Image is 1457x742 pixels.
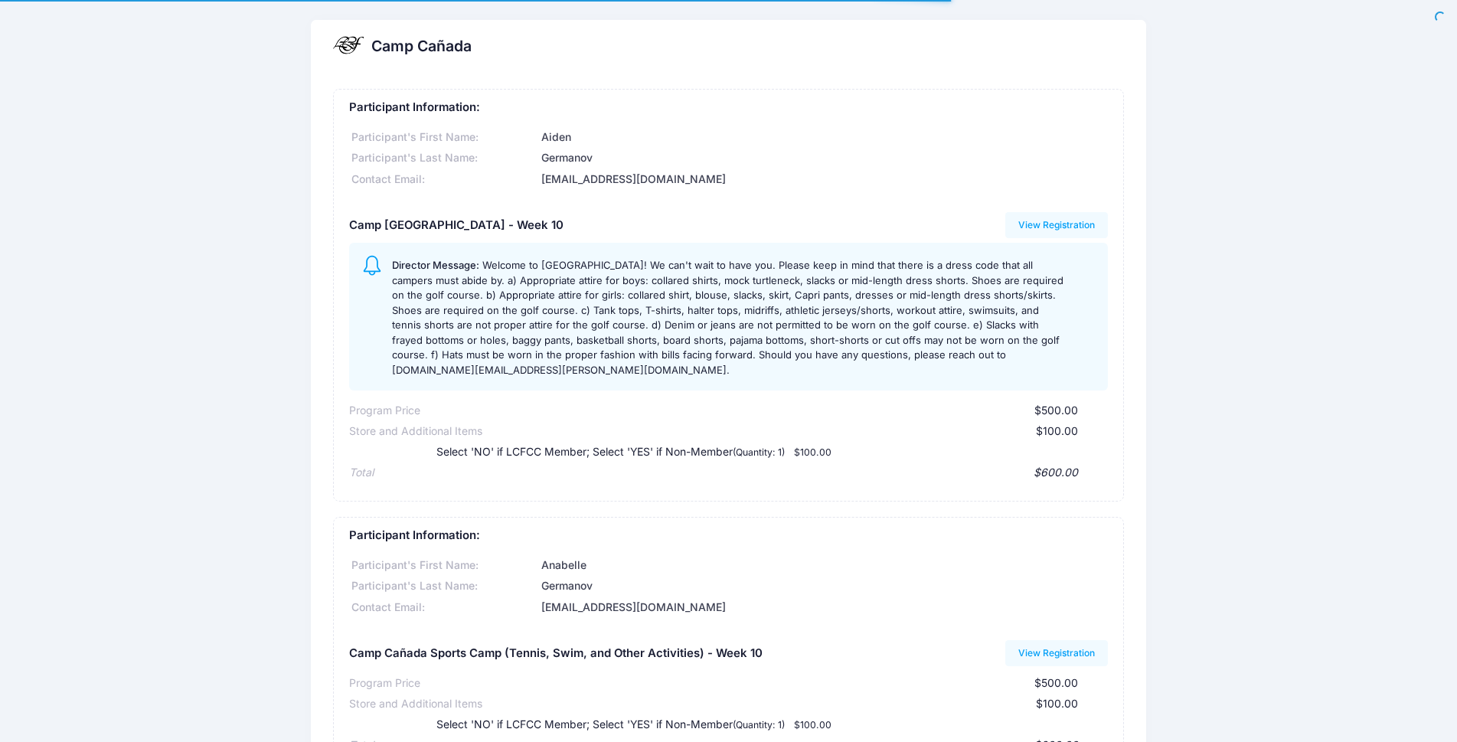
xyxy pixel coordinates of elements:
div: Participant's First Name: [349,129,539,145]
h5: Participant Information: [349,529,1108,543]
span: Director Message: [392,259,479,271]
div: [EMAIL_ADDRESS][DOMAIN_NAME] [539,172,1108,188]
div: $100.00 [482,696,1078,712]
div: $100.00 [482,423,1078,440]
div: Program Price [349,675,420,691]
small: (Quantity: 1) [733,719,785,731]
div: Participant's Last Name: [349,150,539,166]
span: $500.00 [1034,404,1078,417]
div: Select 'NO' if LCFCC Member; Select 'YES' if Non-Member [406,717,858,733]
h5: Participant Information: [349,101,1108,115]
div: Participant's First Name: [349,557,539,574]
h2: Camp Cañada [371,38,472,55]
div: Contact Email: [349,600,539,616]
small: $100.00 [794,719,831,731]
a: View Registration [1005,212,1109,238]
small: $100.00 [794,446,831,458]
span: Welcome to [GEOGRAPHIC_DATA]! We can't wait to have you. Please keep in mind that there is a dres... [392,259,1063,376]
h5: Camp [GEOGRAPHIC_DATA] - Week 10 [349,219,564,233]
div: Store and Additional Items [349,423,482,440]
small: (Quantity: 1) [733,446,785,458]
div: Germanov [539,578,1108,594]
div: [EMAIL_ADDRESS][DOMAIN_NAME] [539,600,1108,616]
div: Program Price [349,403,420,419]
div: Germanov [539,150,1108,166]
div: $600.00 [374,465,1078,481]
div: Store and Additional Items [349,696,482,712]
div: Participant's Last Name: [349,578,539,594]
h5: Camp Cañada Sports Camp (Tennis, Swim, and Other Activities) - Week 10 [349,647,763,661]
div: Aiden [539,129,1108,145]
a: View Registration [1005,640,1109,666]
span: $500.00 [1034,676,1078,689]
div: Select 'NO' if LCFCC Member; Select 'YES' if Non-Member [406,444,858,460]
div: Contact Email: [349,172,539,188]
div: Total [349,465,374,481]
div: Anabelle [539,557,1108,574]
